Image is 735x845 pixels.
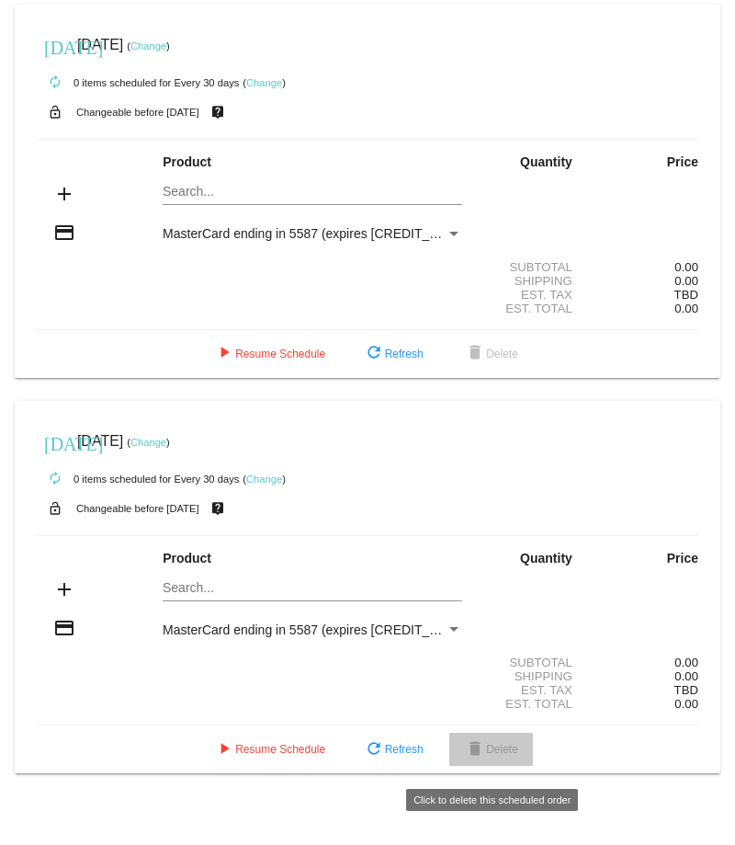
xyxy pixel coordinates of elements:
span: TBD [674,288,698,302]
a: Change [130,40,166,51]
span: 0.00 [674,669,698,683]
mat-icon: credit_card [53,222,75,244]
span: Resume Schedule [213,348,325,360]
mat-icon: autorenew [44,468,66,490]
mat-select: Payment Method [163,622,462,637]
mat-select: Payment Method [163,226,462,241]
span: Delete [464,348,518,360]
mat-icon: live_help [207,100,229,124]
a: Change [130,437,166,448]
span: MasterCard ending in 5587 (expires [CREDIT_CARD_DATA]) [163,226,514,241]
mat-icon: delete [464,739,486,761]
mat-icon: play_arrow [213,343,235,365]
button: Refresh [348,337,438,371]
div: 0.00 [588,260,698,274]
span: Refresh [363,348,424,360]
span: 0.00 [674,274,698,288]
small: 0 items scheduled for Every 30 days [37,77,239,88]
small: ( ) [127,437,170,448]
span: MasterCard ending in 5587 (expires [CREDIT_CARD_DATA]) [163,622,514,637]
span: Delete [464,743,518,756]
span: 0.00 [674,302,698,315]
span: 0.00 [674,697,698,711]
span: Refresh [363,743,424,756]
mat-icon: [DATE] [44,35,66,57]
strong: Price [667,551,698,565]
mat-icon: refresh [363,343,385,365]
input: Search... [163,185,462,200]
button: Resume Schedule [198,337,340,371]
mat-icon: play_arrow [213,739,235,761]
div: Subtotal [478,656,588,669]
div: Est. Total [478,302,588,315]
small: ( ) [243,474,286,485]
mat-icon: autorenew [44,72,66,94]
mat-icon: add [53,183,75,205]
mat-icon: add [53,578,75,600]
a: Change [246,474,282,485]
strong: Quantity [520,154,572,169]
mat-icon: live_help [207,497,229,520]
strong: Product [163,154,211,169]
input: Search... [163,581,462,596]
div: Shipping [478,669,588,683]
button: Resume Schedule [198,733,340,766]
mat-icon: [DATE] [44,431,66,453]
div: Est. Tax [478,288,588,302]
span: TBD [674,683,698,697]
mat-icon: lock_open [44,100,66,124]
mat-icon: delete [464,343,486,365]
small: ( ) [243,77,286,88]
small: Changeable before [DATE] [76,107,199,118]
strong: Product [163,551,211,565]
div: Est. Tax [478,683,588,697]
button: Delete [449,337,533,371]
strong: Price [667,154,698,169]
small: 0 items scheduled for Every 30 days [37,474,239,485]
small: ( ) [127,40,170,51]
a: Change [246,77,282,88]
mat-icon: lock_open [44,497,66,520]
div: Shipping [478,274,588,288]
mat-icon: credit_card [53,617,75,639]
div: Subtotal [478,260,588,274]
small: Changeable before [DATE] [76,503,199,514]
strong: Quantity [520,551,572,565]
mat-icon: refresh [363,739,385,761]
button: Delete [449,733,533,766]
button: Refresh [348,733,438,766]
div: Est. Total [478,697,588,711]
span: Resume Schedule [213,743,325,756]
div: 0.00 [588,656,698,669]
